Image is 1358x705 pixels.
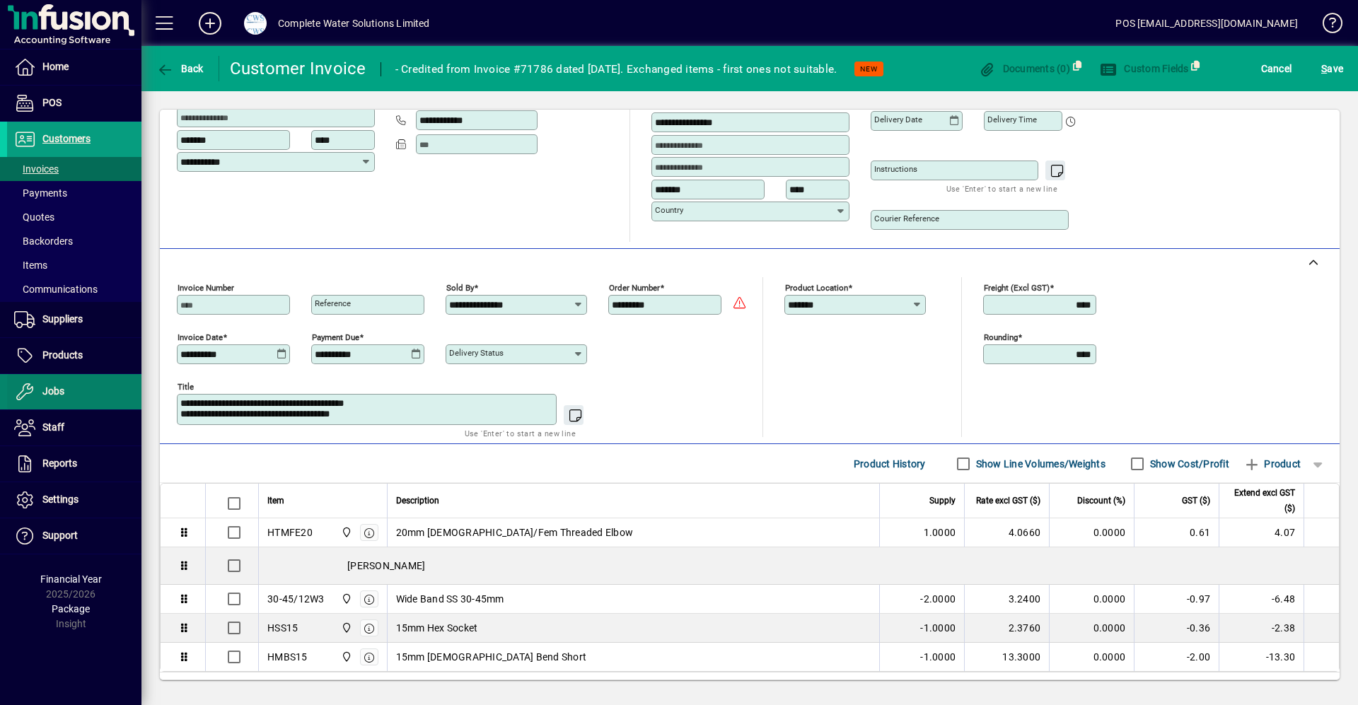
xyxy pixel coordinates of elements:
[1219,585,1304,614] td: -6.48
[230,57,366,80] div: Customer Invoice
[860,64,878,74] span: NEW
[655,205,683,215] mat-label: Country
[337,591,354,607] span: Motueka
[7,518,141,554] a: Support
[973,525,1040,540] div: 4.0660
[14,260,47,271] span: Items
[874,164,917,174] mat-label: Instructions
[7,49,141,85] a: Home
[267,493,284,508] span: Item
[233,11,278,36] button: Profile
[7,253,141,277] a: Items
[396,650,587,664] span: 15mm [DEMOGRAPHIC_DATA] Bend Short
[1096,56,1192,81] button: Custom Fields
[1312,3,1340,49] a: Knowledge Base
[7,181,141,205] a: Payments
[267,650,308,664] div: HMBS15
[1134,518,1219,547] td: 0.61
[7,277,141,301] a: Communications
[1318,56,1347,81] button: Save
[1261,57,1292,80] span: Cancel
[1077,493,1125,508] span: Discount (%)
[946,180,1057,197] mat-hint: Use 'Enter' to start a new line
[337,620,354,636] span: Motueka
[7,229,141,253] a: Backorders
[337,525,354,540] span: Motueka
[920,621,956,635] span: -1.0000
[42,349,83,361] span: Products
[14,163,59,175] span: Invoices
[987,115,1037,124] mat-label: Delivery time
[42,97,62,108] span: POS
[267,592,325,606] div: 30-45/12W3
[396,493,439,508] span: Description
[1243,453,1301,475] span: Product
[848,451,932,477] button: Product History
[1236,451,1308,477] button: Product
[259,547,1339,584] div: [PERSON_NAME]
[449,348,504,358] mat-label: Delivery status
[42,313,83,325] span: Suppliers
[874,115,922,124] mat-label: Delivery date
[874,214,939,223] mat-label: Courier Reference
[1049,585,1134,614] td: 0.0000
[446,283,474,293] mat-label: Sold by
[395,58,837,81] div: - Credited from Invoice #71786 dated [DATE]. Exchanged items - first ones not suitable.
[312,332,359,342] mat-label: Payment due
[1147,457,1229,471] label: Show Cost/Profit
[1258,56,1296,81] button: Cancel
[156,63,204,74] span: Back
[1321,63,1327,74] span: S
[267,525,313,540] div: HTMFE20
[984,332,1018,342] mat-label: Rounding
[1100,63,1189,74] span: Custom Fields
[40,573,102,585] span: Financial Year
[1115,12,1298,35] div: POS [EMAIL_ADDRESS][DOMAIN_NAME]
[1219,614,1304,643] td: -2.38
[14,284,98,295] span: Communications
[396,621,478,635] span: 15mm Hex Socket
[7,157,141,181] a: Invoices
[7,446,141,482] a: Reports
[337,649,354,665] span: Motueka
[178,382,194,392] mat-label: Title
[267,621,298,635] div: HSS15
[978,63,1070,74] span: Documents (0)
[7,302,141,337] a: Suppliers
[1134,585,1219,614] td: -0.97
[808,88,830,110] a: View on map
[141,56,219,81] app-page-header-button: Back
[14,211,54,223] span: Quotes
[976,493,1040,508] span: Rate excl GST ($)
[1134,614,1219,643] td: -0.36
[984,283,1050,293] mat-label: Freight (excl GST)
[52,603,90,614] span: Package
[973,621,1040,635] div: 2.3760
[396,525,634,540] span: 20mm [DEMOGRAPHIC_DATA]/Fem Threaded Elbow
[396,592,504,606] span: Wide Band SS 30-45mm
[178,332,223,342] mat-label: Invoice date
[42,530,78,541] span: Support
[42,458,77,469] span: Reports
[7,482,141,518] a: Settings
[830,88,853,111] button: Choose address
[178,283,234,293] mat-label: Invoice number
[7,374,141,409] a: Jobs
[465,425,576,441] mat-hint: Use 'Enter' to start a new line
[609,283,660,293] mat-label: Order number
[315,298,351,308] mat-label: Reference
[854,453,926,475] span: Product History
[42,494,79,505] span: Settings
[278,12,430,35] div: Complete Water Solutions Limited
[14,187,67,199] span: Payments
[1321,57,1343,80] span: ave
[187,11,233,36] button: Add
[14,235,73,247] span: Backorders
[1049,643,1134,671] td: 0.0000
[929,493,956,508] span: Supply
[42,133,91,144] span: Customers
[7,410,141,445] a: Staff
[7,205,141,229] a: Quotes
[973,592,1040,606] div: 3.2400
[7,86,141,121] a: POS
